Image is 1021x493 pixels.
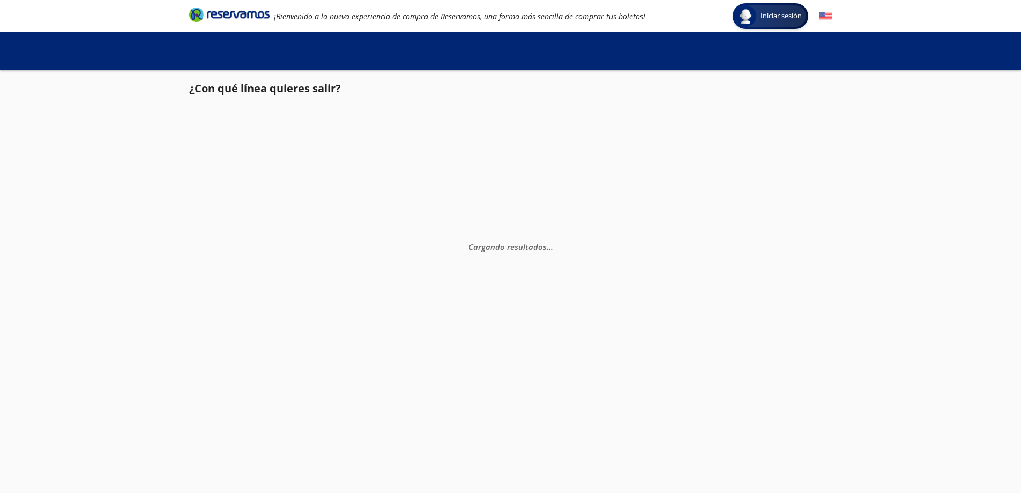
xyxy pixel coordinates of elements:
em: ¡Bienvenido a la nueva experiencia de compra de Reservamos, una forma más sencilla de comprar tus... [274,11,645,21]
em: Cargando resultados [468,241,553,252]
span: . [547,241,549,252]
p: ¿Con qué línea quieres salir? [189,80,341,97]
a: Brand Logo [189,6,270,26]
i: Brand Logo [189,6,270,23]
span: . [551,241,553,252]
span: . [549,241,551,252]
span: Iniciar sesión [756,11,806,21]
button: English [819,10,832,23]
